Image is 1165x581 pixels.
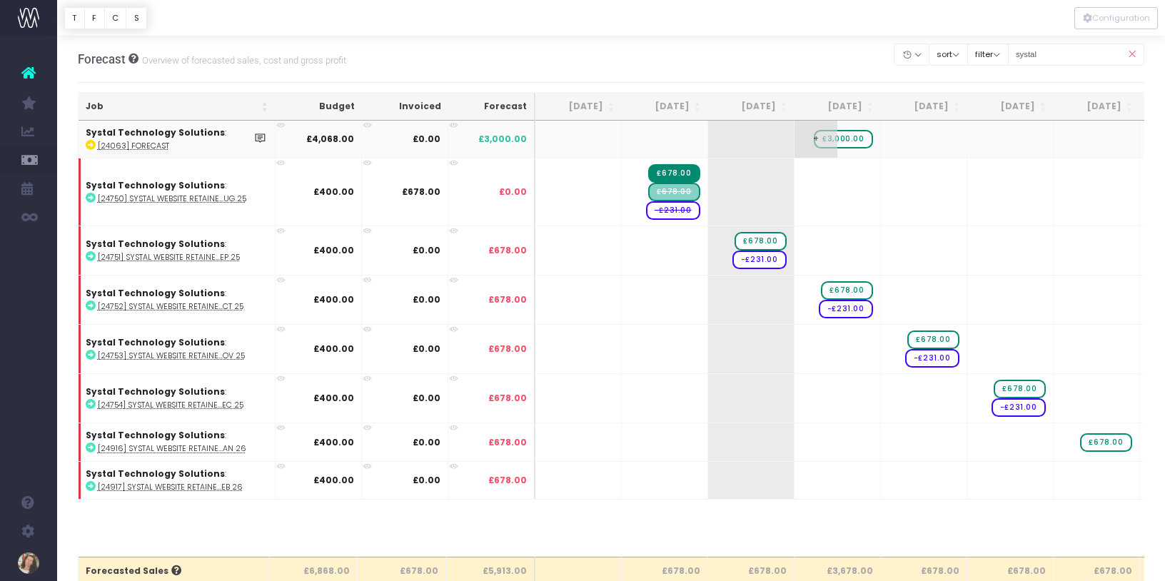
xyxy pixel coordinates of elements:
[86,126,225,138] strong: Systal Technology Solutions
[79,121,276,158] td: :
[814,130,872,148] span: wayahead Sales Forecast Item
[795,121,837,158] span: +
[313,186,354,198] strong: £400.00
[488,392,527,405] span: £678.00
[98,443,246,454] abbr: [24916] Systal Website Retainer - Jan 26
[64,7,147,29] div: Vertical button group
[18,552,39,574] img: images/default_profile_image.png
[98,301,243,312] abbr: [24752] Systal Website Retainer - Oct 25
[86,336,225,348] strong: Systal Technology Solutions
[313,436,354,448] strong: £400.00
[126,7,147,29] button: S
[86,238,225,250] strong: Systal Technology Solutions
[313,244,354,256] strong: £400.00
[313,343,354,355] strong: £400.00
[646,201,700,220] span: wayahead Cost Forecast Item
[402,186,440,198] strong: £678.00
[795,93,881,121] th: Oct 25: activate to sort column ascending
[929,44,968,66] button: sort
[905,349,959,368] span: wayahead Cost Forecast Item
[735,232,786,251] span: wayahead Sales Forecast Item
[104,7,127,29] button: C
[994,380,1045,398] span: wayahead Sales Forecast Item
[84,7,105,29] button: F
[648,164,700,183] span: Streamtime Invoice: ST7008 – [24750] Systal Website Retainer - Aug 25
[648,183,700,201] span: Streamtime Draft Invoice: ST7007 – [24750] Systal Website Retainer - Aug 25
[86,179,225,191] strong: Systal Technology Solutions
[313,392,354,404] strong: £400.00
[98,482,243,492] abbr: [24917] Systal Website Retainer - Feb 26
[499,186,527,198] span: £0.00
[79,373,276,423] td: :
[276,93,362,121] th: Budget
[413,293,440,305] strong: £0.00
[967,93,1054,121] th: Dec 25: activate to sort column ascending
[86,468,225,480] strong: Systal Technology Solutions
[907,330,959,349] span: wayahead Sales Forecast Item
[967,44,1009,66] button: filter
[488,474,527,487] span: £678.00
[313,293,354,305] strong: £400.00
[98,252,240,263] abbr: [24751] Systal Website Retainer - Sep 25
[78,52,126,66] span: Forecast
[1054,93,1140,121] th: Jan 26: activate to sort column ascending
[306,133,354,145] strong: £4,068.00
[79,423,276,460] td: :
[488,436,527,449] span: £678.00
[98,400,243,410] abbr: [24754] Systal Website Retainer - Dec 25
[86,429,225,441] strong: Systal Technology Solutions
[1074,7,1158,29] button: Configuration
[138,52,346,66] small: Overview of forecasted sales, cost and gross profit
[413,133,440,145] strong: £0.00
[622,93,708,121] th: Aug 25: activate to sort column ascending
[362,93,448,121] th: Invoiced
[79,324,276,373] td: :
[79,461,276,499] td: :
[448,93,535,121] th: Forecast
[488,293,527,306] span: £678.00
[413,474,440,486] strong: £0.00
[98,141,169,151] abbr: [24063] Forecast
[413,436,440,448] strong: £0.00
[79,226,276,275] td: :
[64,7,85,29] button: T
[413,392,440,404] strong: £0.00
[819,300,873,318] span: wayahead Cost Forecast Item
[535,93,622,121] th: Jul 25: activate to sort column ascending
[313,474,354,486] strong: £400.00
[79,275,276,324] td: :
[708,93,795,121] th: Sep 25: activate to sort column ascending
[992,398,1046,417] span: wayahead Cost Forecast Item
[86,385,225,398] strong: Systal Technology Solutions
[86,287,225,299] strong: Systal Technology Solutions
[79,158,276,226] td: :
[488,244,527,257] span: £678.00
[413,244,440,256] strong: £0.00
[478,133,527,146] span: £3,000.00
[1008,44,1145,66] input: Search...
[413,343,440,355] strong: £0.00
[79,93,276,121] th: Job: activate to sort column ascending
[86,565,181,577] span: Forecasted Sales
[98,193,246,204] abbr: [24750] Systal Website Retainer - Aug 25
[488,343,527,355] span: £678.00
[1074,7,1158,29] div: Vertical button group
[881,93,967,121] th: Nov 25: activate to sort column ascending
[1080,433,1131,452] span: wayahead Sales Forecast Item
[821,281,872,300] span: wayahead Sales Forecast Item
[732,251,787,269] span: wayahead Cost Forecast Item
[98,350,245,361] abbr: [24753] Systal Website Retainer - Nov 25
